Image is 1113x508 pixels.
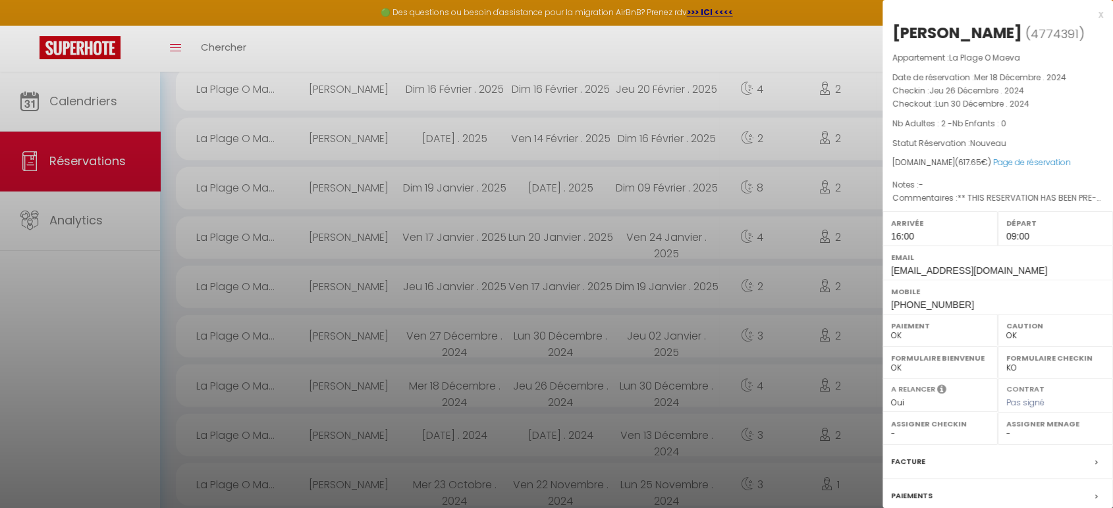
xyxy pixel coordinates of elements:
[891,351,989,365] label: Formulaire Bienvenue
[891,216,989,230] label: Arrivée
[1031,26,1079,42] span: 4774391
[891,455,925,469] label: Facture
[1006,319,1104,332] label: Caution
[891,265,1047,276] span: [EMAIL_ADDRESS][DOMAIN_NAME]
[974,72,1066,83] span: Mer 18 Décembre . 2024
[1006,351,1104,365] label: Formulaire Checkin
[955,157,991,168] span: ( €)
[891,319,989,332] label: Paiement
[929,85,1024,96] span: Jeu 26 Décembre . 2024
[891,299,974,310] span: [PHONE_NUMBER]
[891,231,914,241] span: 16:00
[891,251,1104,264] label: Email
[949,52,1020,63] span: La Plage O Maeva
[892,157,1103,169] div: [DOMAIN_NAME]
[891,417,989,430] label: Assigner Checkin
[1006,397,1045,408] span: Pas signé
[958,157,981,168] span: 617.65
[892,84,1103,97] p: Checkin :
[935,98,1029,109] span: Lun 30 Décembre . 2024
[1006,231,1029,241] span: 09:00
[892,71,1103,84] p: Date de réservation :
[892,191,1103,205] p: Commentaires :
[1006,384,1045,392] label: Contrat
[919,179,923,190] span: -
[892,51,1103,64] p: Appartement :
[970,138,1006,149] span: Nouveau
[892,118,1006,129] span: Nb Adultes : 2 -
[1006,216,1104,230] label: Départ
[891,384,935,395] label: A relancer
[891,489,933,503] label: Paiements
[892,97,1103,111] p: Checkout :
[891,285,1104,298] label: Mobile
[1025,24,1085,43] span: ( )
[892,178,1103,191] p: Notes :
[952,118,1006,129] span: Nb Enfants : 0
[892,22,1022,43] div: [PERSON_NAME]
[882,7,1103,22] div: x
[1006,417,1104,430] label: Assigner Menage
[993,157,1071,168] a: Page de réservation
[892,137,1103,150] p: Statut Réservation :
[937,384,946,398] i: Sélectionner OUI si vous souhaiter envoyer les séquences de messages post-checkout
